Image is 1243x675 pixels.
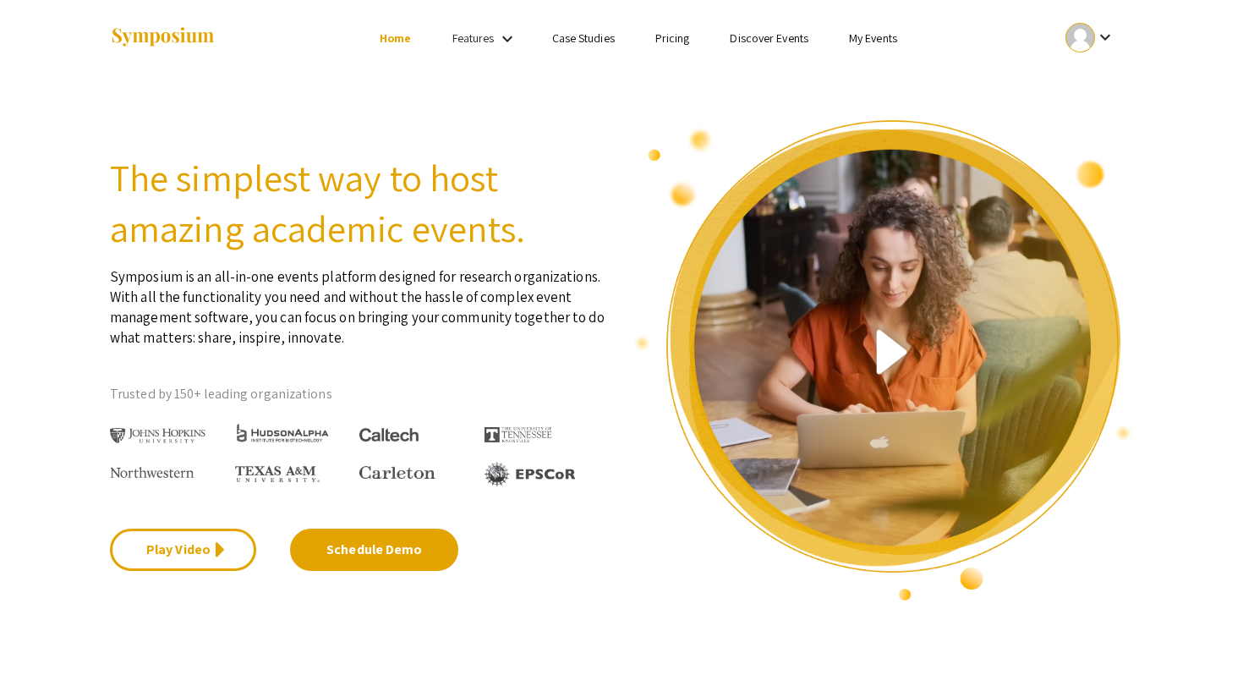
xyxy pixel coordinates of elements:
img: The University of Tennessee [485,427,552,442]
img: Texas A&M University [235,466,320,483]
h2: The simplest way to host amazing academic events. [110,152,609,254]
img: Symposium by ForagerOne [110,26,216,49]
p: Trusted by 150+ leading organizations [110,381,609,407]
img: Caltech [359,428,419,442]
img: video overview of Symposium [634,118,1133,602]
img: Northwestern [110,467,194,477]
mat-icon: Expand Features list [497,29,517,49]
a: Case Studies [552,30,615,46]
a: My Events [849,30,897,46]
img: Johns Hopkins University [110,428,205,444]
p: Symposium is an all-in-one events platform designed for research organizations. With all the func... [110,254,609,348]
img: HudsonAlpha [235,423,331,442]
img: EPSCOR [485,462,578,486]
a: Play Video [110,529,256,571]
img: Carleton [359,466,435,480]
a: Home [380,30,411,46]
a: Schedule Demo [290,529,458,571]
a: Discover Events [730,30,808,46]
a: Features [452,30,495,46]
button: Expand account dropdown [1048,19,1133,57]
a: Pricing [655,30,690,46]
mat-icon: Expand account dropdown [1095,27,1115,47]
iframe: Chat [1171,599,1230,662]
